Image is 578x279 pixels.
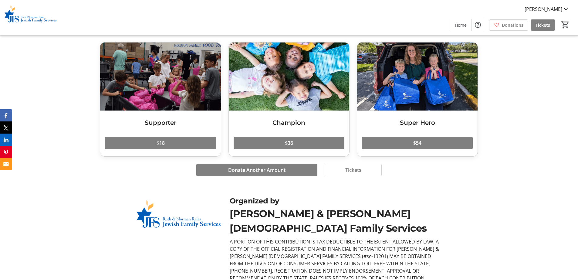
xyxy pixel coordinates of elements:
span: Tickets [536,22,550,28]
a: Donations [489,19,528,31]
div: [PERSON_NAME] & [PERSON_NAME] [DEMOGRAPHIC_DATA] Family Services [230,206,443,236]
button: Help [472,19,484,31]
button: $36 [234,137,344,149]
img: Super Hero [357,43,478,110]
img: Ruth & Norman Rales Jewish Family Services logo [135,196,222,245]
button: $54 [362,137,473,149]
div: Organized by [230,196,443,206]
h3: Supporter [105,118,216,127]
a: Tickets [531,19,555,31]
span: Donate Another Amount [228,166,286,174]
img: Ruth & Norman Rales Jewish Family Services's Logo [4,2,58,33]
span: Tickets [345,166,361,174]
button: Donate Another Amount [196,164,317,176]
img: Supporter [100,43,221,110]
span: [PERSON_NAME] [525,5,562,13]
h3: Champion [234,118,344,127]
a: Home [450,19,472,31]
span: $54 [413,139,421,147]
button: Tickets [325,164,382,176]
span: $18 [157,139,165,147]
img: Champion [229,43,349,110]
span: Donations [502,22,523,28]
span: Home [455,22,467,28]
button: $18 [105,137,216,149]
h3: Super Hero [362,118,473,127]
span: $36 [285,139,293,147]
button: Cart [560,19,571,30]
button: [PERSON_NAME] [520,4,574,14]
